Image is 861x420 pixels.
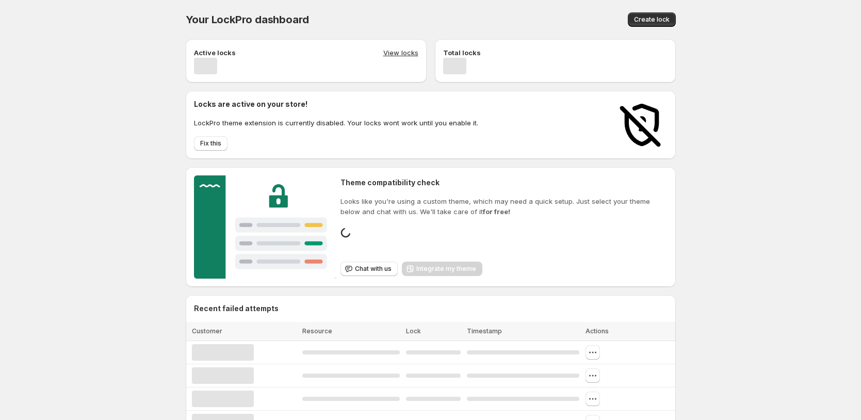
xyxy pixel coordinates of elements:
h2: Recent failed attempts [194,303,279,314]
span: Chat with us [355,265,392,273]
h2: Locks are active on your store! [194,99,478,109]
p: LockPro theme extension is currently disabled. Your locks wont work until you enable it. [194,118,478,128]
span: Customer [192,327,222,335]
p: Active locks [194,47,236,58]
span: Lock [406,327,421,335]
p: Looks like you're using a custom theme, which may need a quick setup. Just select your theme belo... [340,196,667,217]
img: Customer support [194,175,337,279]
span: Resource [302,327,332,335]
img: Locks disabled [616,99,668,151]
button: Fix this [194,136,228,151]
button: Chat with us [340,262,398,276]
p: Total locks [443,47,481,58]
span: Actions [586,327,609,335]
span: Your LockPro dashboard [186,13,310,26]
span: Timestamp [467,327,502,335]
span: Fix this [200,139,221,148]
span: Create lock [634,15,670,24]
button: Create lock [628,12,676,27]
h2: Theme compatibility check [340,177,667,188]
strong: for free! [483,207,510,216]
button: View locks [383,47,418,58]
